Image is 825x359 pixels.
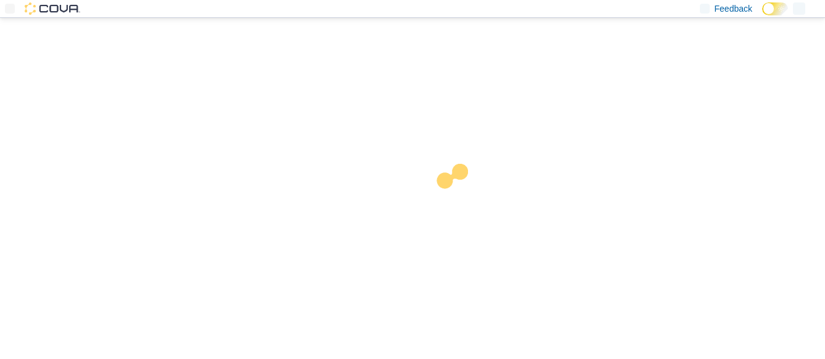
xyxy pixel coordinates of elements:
[762,2,788,15] input: Dark Mode
[762,15,763,16] span: Dark Mode
[412,155,505,247] img: cova-loader
[715,2,752,15] span: Feedback
[25,2,80,15] img: Cova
